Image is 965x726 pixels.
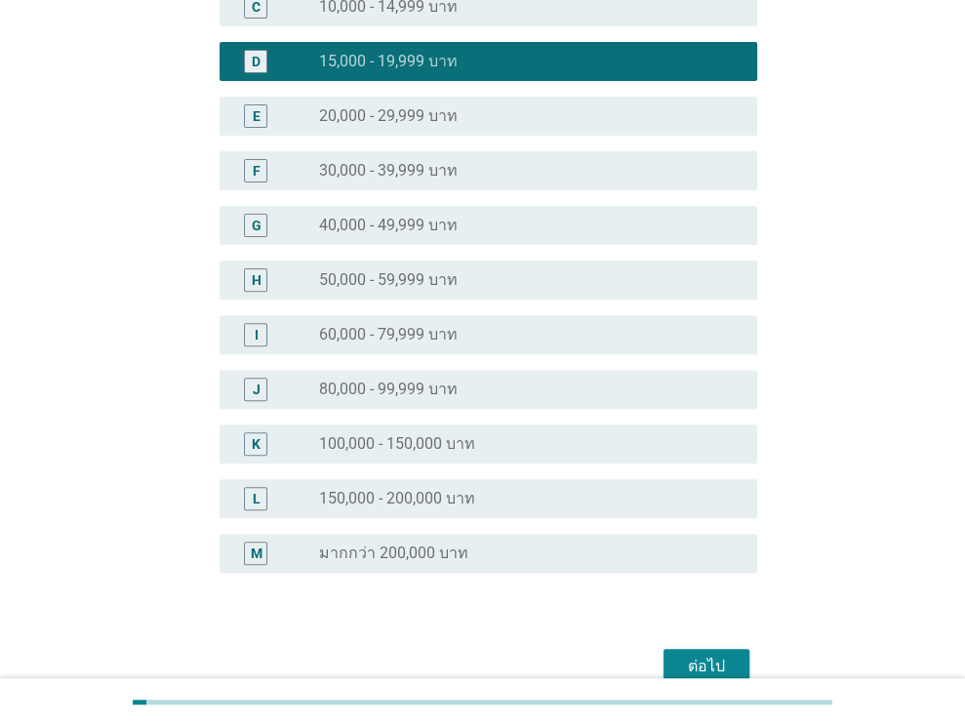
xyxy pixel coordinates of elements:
[252,488,260,508] div: L
[319,270,458,290] label: 50,000 - 59,999 บาท
[252,379,260,399] div: J
[251,269,261,290] div: H
[252,51,261,71] div: D
[251,215,261,235] div: G
[250,543,261,563] div: M
[319,52,458,71] label: 15,000 - 19,999 บาท
[319,544,468,563] label: มากกว่า 200,000 บาท
[319,325,458,344] label: 60,000 - 79,999 บาท
[319,489,475,508] label: 150,000 - 200,000 บาท
[252,160,260,181] div: F
[663,649,749,684] button: ต่อไป
[319,161,458,181] label: 30,000 - 39,999 บาท
[319,434,475,454] label: 100,000 - 150,000 บาท
[679,655,734,678] div: ต่อไป
[319,216,458,235] label: 40,000 - 49,999 บาท
[252,105,260,126] div: E
[319,106,458,126] label: 20,000 - 29,999 บาท
[252,433,261,454] div: K
[254,324,258,344] div: I
[319,380,458,399] label: 80,000 - 99,999 บาท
